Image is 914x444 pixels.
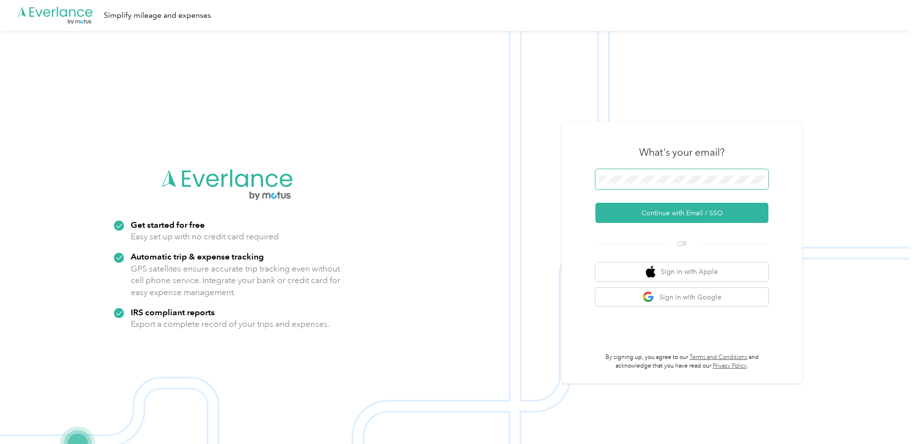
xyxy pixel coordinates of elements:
h3: What's your email? [639,146,725,159]
strong: IRS compliant reports [131,307,215,317]
img: apple logo [646,266,655,278]
button: google logoSign in with Google [595,288,768,307]
div: Simplify mileage and expenses [104,10,211,22]
a: Privacy Policy [713,362,747,370]
p: GPS satellites ensure accurate trip tracking even without cell phone service. Integrate your bank... [131,263,341,298]
strong: Automatic trip & expense tracking [131,251,264,261]
strong: Get started for free [131,220,205,230]
p: By signing up, you agree to our and acknowledge that you have read our . [595,353,768,370]
button: Continue with Email / SSO [595,203,768,223]
span: OR [665,239,699,249]
img: google logo [642,291,655,303]
button: apple logoSign in with Apple [595,262,768,281]
p: Export a complete record of your trips and expenses. [131,318,330,330]
a: Terms and Conditions [690,354,747,361]
p: Easy set up with no credit card required [131,231,279,243]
